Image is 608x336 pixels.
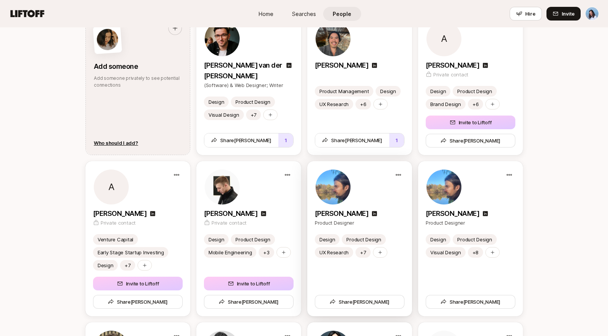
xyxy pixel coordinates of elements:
[108,182,114,192] p: A
[319,236,335,243] div: Design
[360,249,366,256] p: +7
[93,208,147,219] p: [PERSON_NAME]
[263,249,269,256] p: +3
[307,161,412,316] a: [PERSON_NAME]Product DesignerDesignProduct DesignUX Research+7Share[PERSON_NAME]
[380,87,396,95] div: Design
[285,7,323,21] a: Searches
[259,10,273,18] span: Home
[430,100,461,108] p: Brand Design
[389,133,404,147] button: 1
[278,133,293,147] button: 1
[98,249,164,256] div: Early Stage Startup Investing
[426,134,515,147] button: Share[PERSON_NAME]
[430,87,446,95] div: Design
[430,249,461,256] p: Visual Design
[315,219,404,227] p: Product Designer
[205,21,240,56] img: 4b0ae8c5_185f_42c2_8215_be001b66415a.jpg
[510,7,542,21] button: Hire
[211,136,271,144] span: Share [PERSON_NAME]
[315,133,389,147] button: Share[PERSON_NAME]
[208,98,224,106] p: Design
[346,236,381,243] div: Product Design
[333,10,351,18] span: People
[315,208,368,219] p: [PERSON_NAME]
[208,249,252,256] div: Mobile Engineering
[319,100,349,108] p: UX Research
[307,13,412,155] a: [PERSON_NAME]Product ManagementDesignUX Research+6Share[PERSON_NAME]1
[329,298,389,306] span: Share [PERSON_NAME]
[426,116,515,129] button: Invite to Liftoff
[98,262,113,269] p: Design
[247,7,285,21] a: Home
[235,236,270,243] p: Product Design
[319,249,349,256] p: UX Research
[98,236,133,243] div: Venture Capital
[472,249,478,256] p: +8
[426,219,515,227] p: Product Designer
[585,7,599,21] button: Dan Tase
[205,170,240,204] img: b678d3b5_0214_4539_8c86_a8bc6885da36.jpg
[208,111,239,119] p: Visual Design
[94,75,182,89] p: Add someone privately to see potential connections
[316,21,351,56] img: 8994a476_064a_42ab_81d5_5ef98a6ab92d.jpg
[418,161,523,316] a: [PERSON_NAME]Product DesignerDesignProduct DesignVisual Design+8Share[PERSON_NAME]
[107,298,167,306] span: Share [PERSON_NAME]
[208,236,224,243] p: Design
[218,298,278,306] span: Share [PERSON_NAME]
[93,277,183,290] button: Invite to Liftoff
[457,236,492,243] p: Product Design
[319,87,369,95] p: Product Management
[433,71,468,78] p: Private contact
[426,295,515,309] button: Share[PERSON_NAME]
[525,10,535,17] span: Hire
[315,60,368,71] p: [PERSON_NAME]
[204,208,257,219] p: [PERSON_NAME]
[441,34,447,43] p: A
[315,295,404,309] button: Share[PERSON_NAME]
[546,7,581,21] button: Invite
[440,137,500,144] span: Share [PERSON_NAME]
[426,170,461,204] img: 6a30bde6_9a81_45da_a8b3_f75bcd065425.jpg
[125,262,130,269] p: +7
[96,28,119,51] img: woman-with-black-hair.jpg
[360,100,366,108] p: +6
[316,170,351,204] img: 6a30bde6_9a81_45da_a8b3_f75bcd065425.jpg
[562,10,575,17] span: Invite
[212,219,246,227] p: Private contact
[457,87,492,95] p: Product Design
[85,161,190,316] a: A[PERSON_NAME]Private contactVenture CapitalEarly Stage Startup InvestingDesign+7Invite to Liftof...
[322,136,382,144] span: Share [PERSON_NAME]
[426,60,479,71] p: [PERSON_NAME]
[292,10,316,18] span: Searches
[204,277,294,290] button: Invite to Liftoff
[235,98,270,106] p: Product Design
[94,61,182,72] p: Add someone
[430,236,446,243] p: Design
[204,133,278,147] button: Share[PERSON_NAME]
[472,100,478,108] p: +6
[101,219,136,227] p: Private contact
[440,298,500,306] span: Share [PERSON_NAME]
[93,295,183,309] button: Share[PERSON_NAME]
[204,60,283,81] p: [PERSON_NAME] van der [PERSON_NAME]
[250,111,256,119] p: +7
[586,7,599,20] img: Dan Tase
